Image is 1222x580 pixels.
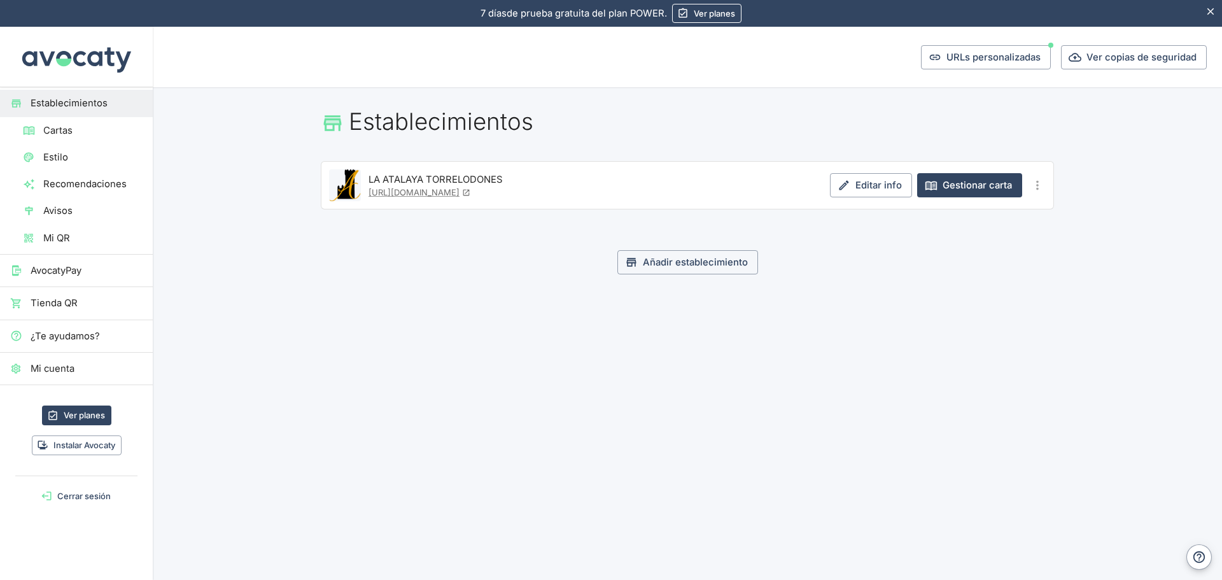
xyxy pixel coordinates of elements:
button: Más opciones [1027,175,1048,195]
p: LA ATALAYA TORRELODONES [369,173,503,187]
a: Editar info [830,173,912,197]
span: Establecimientos [31,96,143,110]
span: Cartas [43,124,143,138]
span: Estilo [43,150,143,164]
button: Instalar Avocaty [32,435,122,455]
a: Ver planes [672,4,741,23]
button: Añadir establecimiento [617,250,758,274]
span: Tienda QR [31,296,143,310]
button: Esconder aviso [1200,1,1222,23]
a: Editar establecimiento [329,169,361,201]
span: Mi cuenta [31,362,143,376]
a: Ver planes [42,406,111,425]
span: Avisos [43,204,143,218]
a: [URL][DOMAIN_NAME] [369,187,470,197]
h1: Establecimientos [321,108,1054,136]
button: Ayuda y contacto [1186,544,1212,570]
button: URLs personalizadas [921,45,1051,69]
span: Mi QR [43,231,143,245]
button: Ver copias de seguridad [1061,45,1207,69]
span: Recomendaciones [43,177,143,191]
a: Gestionar carta [917,173,1022,197]
img: Thumbnail [329,169,361,201]
p: de prueba gratuita del plan POWER. [481,6,667,20]
button: Cerrar sesión [5,486,148,506]
span: ¿Te ayudamos? [31,329,143,343]
span: AvocatyPay [31,264,143,278]
span: 7 días [481,8,507,19]
img: Avocaty [19,27,134,87]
